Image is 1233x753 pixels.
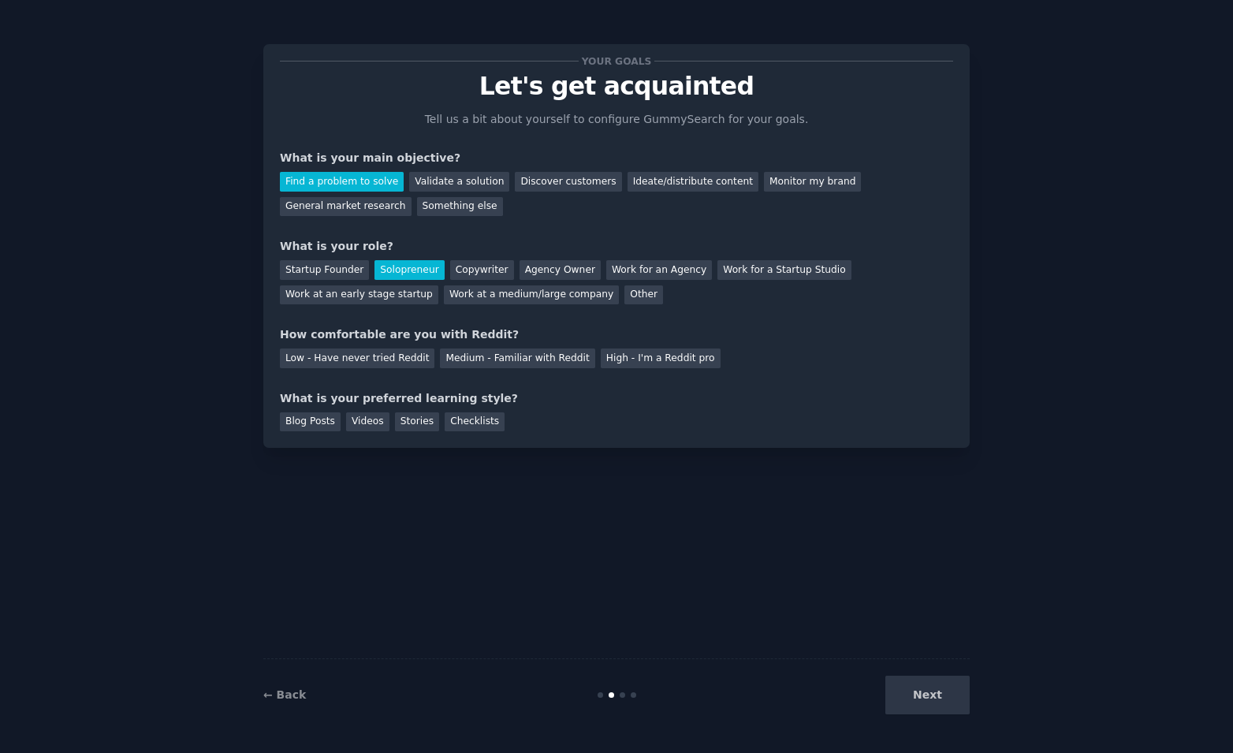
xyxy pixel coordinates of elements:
div: Low - Have never tried Reddit [280,349,434,368]
div: What is your main objective? [280,150,953,166]
div: General market research [280,197,412,217]
div: Work at an early stage startup [280,285,438,305]
div: Other [624,285,663,305]
div: Monitor my brand [764,172,861,192]
div: Videos [346,412,389,432]
div: Discover customers [515,172,621,192]
div: Copywriter [450,260,514,280]
div: What is your preferred learning style? [280,390,953,407]
div: Blog Posts [280,412,341,432]
div: Ideate/distribute content [628,172,758,192]
div: Startup Founder [280,260,369,280]
a: ← Back [263,688,306,701]
div: Checklists [445,412,505,432]
p: Tell us a bit about yourself to configure GummySearch for your goals. [418,111,815,128]
div: High - I'm a Reddit pro [601,349,721,368]
div: Validate a solution [409,172,509,192]
div: Medium - Familiar with Reddit [440,349,594,368]
div: Work for an Agency [606,260,712,280]
div: Agency Owner [520,260,601,280]
div: Work at a medium/large company [444,285,619,305]
div: Stories [395,412,439,432]
div: Find a problem to solve [280,172,404,192]
div: Something else [417,197,503,217]
div: Solopreneur [374,260,444,280]
span: Your goals [579,53,654,69]
div: Work for a Startup Studio [717,260,851,280]
div: What is your role? [280,238,953,255]
p: Let's get acquainted [280,73,953,100]
div: How comfortable are you with Reddit? [280,326,953,343]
